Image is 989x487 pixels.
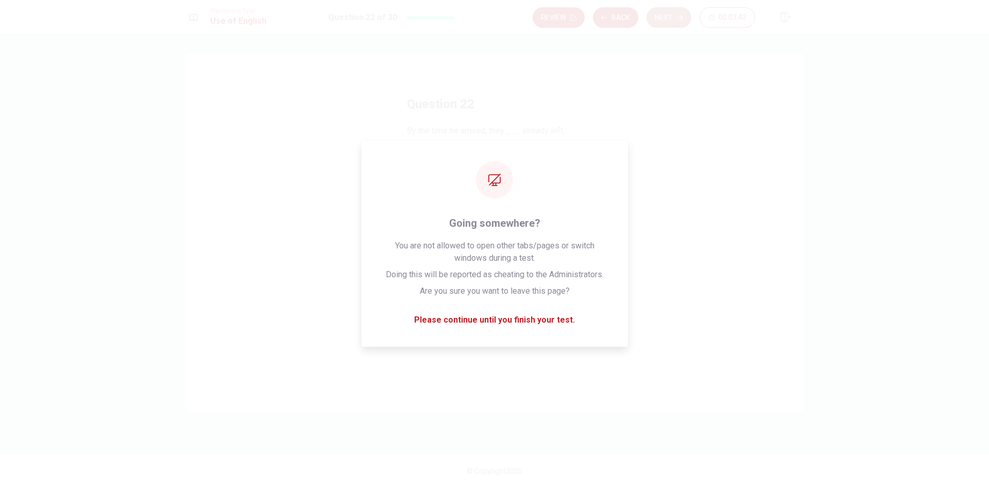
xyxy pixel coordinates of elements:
[210,15,266,27] h1: Use of English
[432,228,445,241] span: had
[407,188,582,213] button: Bis
[432,262,449,275] span: have
[407,256,582,281] button: Dhave
[412,192,428,209] div: B
[412,226,428,243] div: C
[407,96,582,112] h4: Question 22
[210,8,266,15] span: Placement Test
[432,160,445,173] span: has
[328,11,397,24] h1: Question 22 of 30
[407,125,582,137] span: By the time he arrived, they ___ already left.
[407,222,582,247] button: Chad
[432,194,439,207] span: is
[412,260,428,277] div: D
[467,467,522,475] span: © Copyright 2025
[646,7,691,28] button: Next
[593,7,638,28] button: Back
[719,13,746,22] span: 00:03:43
[700,7,755,28] button: 00:03:43
[533,7,585,28] button: Review
[407,154,582,179] button: Ahas
[412,158,428,175] div: A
